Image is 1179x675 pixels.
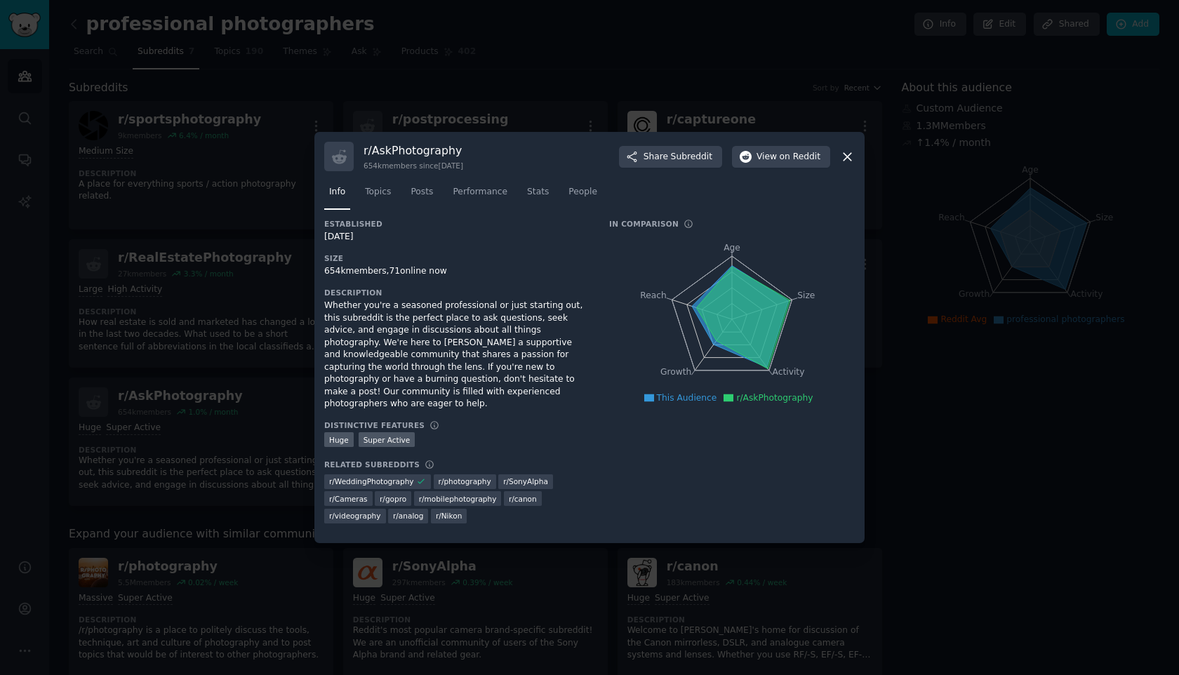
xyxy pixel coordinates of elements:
[324,460,420,469] h3: Related Subreddits
[732,146,830,168] button: Viewon Reddit
[448,181,512,210] a: Performance
[568,186,597,199] span: People
[780,151,820,163] span: on Reddit
[406,181,438,210] a: Posts
[324,181,350,210] a: Info
[671,151,712,163] span: Subreddit
[644,151,712,163] span: Share
[439,476,491,486] span: r/ photography
[509,494,537,504] span: r/ canon
[660,368,691,377] tspan: Growth
[640,290,667,300] tspan: Reach
[797,290,815,300] tspan: Size
[757,151,820,163] span: View
[324,219,589,229] h3: Established
[419,494,497,504] span: r/ mobilephotography
[380,494,406,504] span: r/ gopro
[411,186,433,199] span: Posts
[724,243,740,253] tspan: Age
[359,432,415,447] div: Super Active
[436,511,462,521] span: r/ Nikon
[324,231,589,243] div: [DATE]
[609,219,679,229] h3: In Comparison
[619,146,722,168] button: ShareSubreddit
[329,494,368,504] span: r/ Cameras
[503,476,548,486] span: r/ SonyAlpha
[365,186,391,199] span: Topics
[657,393,717,403] span: This Audience
[522,181,554,210] a: Stats
[527,186,549,199] span: Stats
[453,186,507,199] span: Performance
[324,420,425,430] h3: Distinctive Features
[329,186,345,199] span: Info
[329,476,414,486] span: r/ WeddingPhotography
[329,511,381,521] span: r/ videography
[773,368,805,377] tspan: Activity
[364,161,463,171] div: 654k members since [DATE]
[393,511,423,521] span: r/ analog
[324,253,589,263] h3: Size
[324,265,589,278] div: 654k members, 71 online now
[360,181,396,210] a: Topics
[324,288,589,298] h3: Description
[736,393,813,403] span: r/AskPhotography
[364,143,463,158] h3: r/ AskPhotography
[324,300,589,410] div: Whether you're a seasoned professional or just starting out, this subreddit is the perfect place ...
[324,432,354,447] div: Huge
[564,181,602,210] a: People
